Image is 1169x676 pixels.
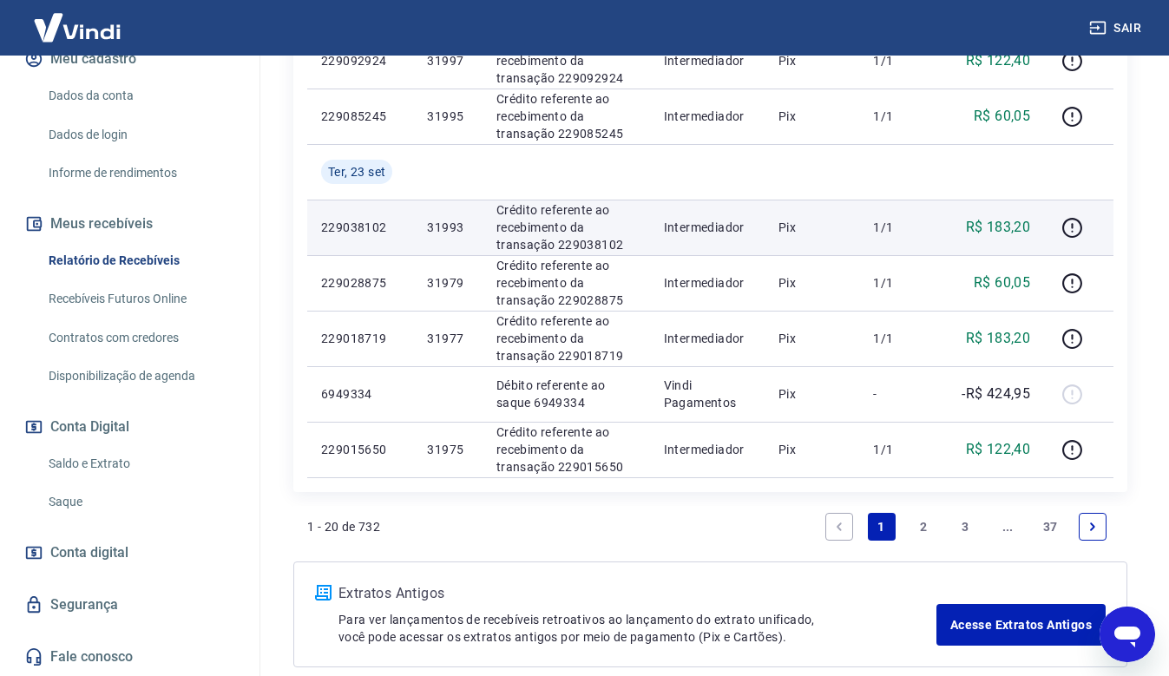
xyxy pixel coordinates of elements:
p: Pix [778,330,846,347]
p: 229015650 [321,441,399,458]
p: 229038102 [321,219,399,236]
button: Meu cadastro [21,40,239,78]
p: Pix [778,441,846,458]
p: - [873,385,924,403]
p: Pix [778,52,846,69]
span: Ter, 23 set [328,163,385,180]
p: Crédito referente ao recebimento da transação 229092924 [496,35,636,87]
p: Pix [778,274,846,292]
p: Para ver lançamentos de recebíveis retroativos ao lançamento do extrato unificado, você pode aces... [338,611,936,646]
p: R$ 60,05 [974,272,1030,293]
a: Fale conosco [21,638,239,676]
p: Extratos Antigos [338,583,936,604]
a: Contratos com credores [42,320,239,356]
p: Crédito referente ao recebimento da transação 229018719 [496,312,636,364]
a: Page 3 [952,513,980,541]
p: 229092924 [321,52,399,69]
a: Saldo e Extrato [42,446,239,482]
p: R$ 183,20 [966,328,1031,349]
p: 229028875 [321,274,399,292]
p: 6949334 [321,385,399,403]
p: R$ 122,40 [966,439,1031,460]
a: Dados da conta [42,78,239,114]
a: Disponibilização de agenda [42,358,239,394]
p: Intermediador [664,108,751,125]
p: 31975 [427,441,468,458]
ul: Pagination [818,506,1113,548]
p: 31979 [427,274,468,292]
p: 1/1 [873,441,924,458]
p: 31977 [427,330,468,347]
p: Vindi Pagamentos [664,377,751,411]
p: 229018719 [321,330,399,347]
p: 229085245 [321,108,399,125]
a: Acesse Extratos Antigos [936,604,1106,646]
p: R$ 60,05 [974,106,1030,127]
p: R$ 183,20 [966,217,1031,238]
p: Crédito referente ao recebimento da transação 229038102 [496,201,636,253]
p: 1/1 [873,108,924,125]
p: 31993 [427,219,468,236]
p: Pix [778,219,846,236]
p: Intermediador [664,330,751,347]
button: Conta Digital [21,408,239,446]
button: Meus recebíveis [21,205,239,243]
a: Saque [42,484,239,520]
p: Pix [778,385,846,403]
a: Relatório de Recebíveis [42,243,239,279]
img: ícone [315,585,332,601]
p: Crédito referente ao recebimento da transação 229085245 [496,90,636,142]
a: Previous page [825,513,853,541]
p: 1 - 20 de 732 [307,518,380,535]
p: 1/1 [873,330,924,347]
a: Segurança [21,586,239,624]
img: Vindi [21,1,134,54]
a: Recebíveis Futuros Online [42,281,239,317]
p: Débito referente ao saque 6949334 [496,377,636,411]
a: Conta digital [21,534,239,572]
p: Intermediador [664,52,751,69]
p: Intermediador [664,441,751,458]
iframe: Botão para abrir a janela de mensagens [1100,607,1155,662]
p: 1/1 [873,219,924,236]
a: Jump forward [994,513,1021,541]
span: Conta digital [50,541,128,565]
p: 1/1 [873,52,924,69]
p: R$ 122,40 [966,50,1031,71]
p: 31995 [427,108,468,125]
p: 1/1 [873,274,924,292]
p: Intermediador [664,219,751,236]
a: Page 1 is your current page [868,513,896,541]
p: Intermediador [664,274,751,292]
p: Crédito referente ao recebimento da transação 229028875 [496,257,636,309]
button: Sair [1086,12,1148,44]
p: Pix [778,108,846,125]
a: Page 2 [910,513,937,541]
a: Informe de rendimentos [42,155,239,191]
p: Crédito referente ao recebimento da transação 229015650 [496,423,636,476]
a: Dados de login [42,117,239,153]
a: Page 37 [1036,513,1065,541]
p: 31997 [427,52,468,69]
a: Next page [1079,513,1107,541]
p: -R$ 424,95 [962,384,1030,404]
